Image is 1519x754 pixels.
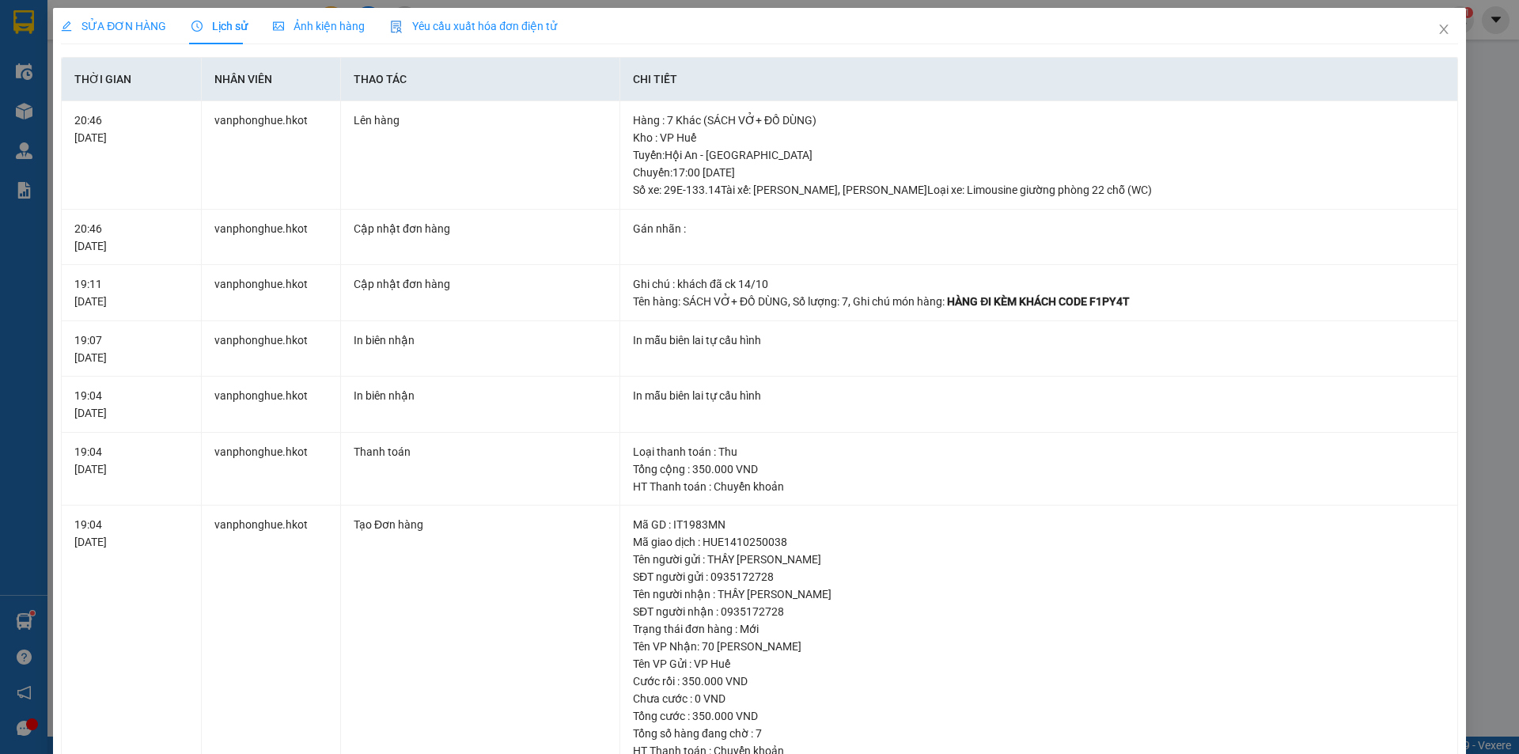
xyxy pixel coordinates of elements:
[633,568,1445,585] div: SĐT người gửi : 0935172728
[354,387,607,404] div: In biên nhận
[633,655,1445,673] div: Tên VP Gửi : VP Huế
[202,101,341,210] td: vanphonghue.hkot
[191,21,203,32] span: clock-circle
[202,433,341,506] td: vanphonghue.hkot
[273,21,284,32] span: picture
[633,275,1445,293] div: Ghi chú : khách đã ck 14/10
[633,585,1445,603] div: Tên người nhận : THẦY [PERSON_NAME]
[202,58,341,101] th: Nhân viên
[354,275,607,293] div: Cập nhật đơn hàng
[633,332,1445,349] div: In mẫu biên lai tự cấu hình
[74,516,188,551] div: 19:04 [DATE]
[633,516,1445,533] div: Mã GD : IT1983MN
[74,112,188,146] div: 20:46 [DATE]
[633,638,1445,655] div: Tên VP Nhận: 70 [PERSON_NAME]
[633,707,1445,725] div: Tổng cước : 350.000 VND
[1422,8,1466,52] button: Close
[273,20,365,32] span: Ảnh kiện hàng
[61,21,72,32] span: edit
[354,516,607,533] div: Tạo Đơn hàng
[390,21,403,33] img: icon
[1438,23,1450,36] span: close
[633,112,1445,129] div: Hàng : 7 Khác (SÁCH VỞ+ ĐỒ DÙNG)
[683,295,788,308] span: SÁCH VỞ+ ĐỒ DÙNG
[633,146,1445,199] div: Tuyến : Hội An - [GEOGRAPHIC_DATA] Chuyến: 17:00 [DATE] Số xe: 29E-133.14 Tài xế: [PERSON_NAME], ...
[191,20,248,32] span: Lịch sử
[633,293,1445,310] div: Tên hàng: , Số lượng: , Ghi chú món hàng:
[202,321,341,377] td: vanphonghue.hkot
[202,377,341,433] td: vanphonghue.hkot
[633,533,1445,551] div: Mã giao dịch : HUE1410250038
[74,443,188,478] div: 19:04 [DATE]
[633,603,1445,620] div: SĐT người nhận : 0935172728
[633,690,1445,707] div: Chưa cước : 0 VND
[354,220,607,237] div: Cập nhật đơn hàng
[633,725,1445,742] div: Tổng số hàng đang chờ : 7
[947,295,1130,308] span: HÀNG ĐI KÈM KHÁCH CODE F1PY4T
[633,460,1445,478] div: Tổng cộng : 350.000 VND
[633,478,1445,495] div: HT Thanh toán : Chuyển khoản
[354,112,607,129] div: Lên hàng
[61,20,166,32] span: SỬA ĐƠN HÀNG
[202,265,341,321] td: vanphonghue.hkot
[633,620,1445,638] div: Trạng thái đơn hàng : Mới
[74,387,188,422] div: 19:04 [DATE]
[74,332,188,366] div: 19:07 [DATE]
[354,443,607,460] div: Thanh toán
[842,295,848,308] span: 7
[202,210,341,266] td: vanphonghue.hkot
[633,673,1445,690] div: Cước rồi : 350.000 VND
[74,220,188,255] div: 20:46 [DATE]
[390,20,557,32] span: Yêu cầu xuất hóa đơn điện tử
[633,129,1445,146] div: Kho : VP Huế
[633,443,1445,460] div: Loại thanh toán : Thu
[354,332,607,349] div: In biên nhận
[633,387,1445,404] div: In mẫu biên lai tự cấu hình
[633,220,1445,237] div: Gán nhãn :
[620,58,1458,101] th: Chi tiết
[62,58,201,101] th: Thời gian
[74,275,188,310] div: 19:11 [DATE]
[633,551,1445,568] div: Tên người gửi : THẦY [PERSON_NAME]
[341,58,620,101] th: Thao tác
